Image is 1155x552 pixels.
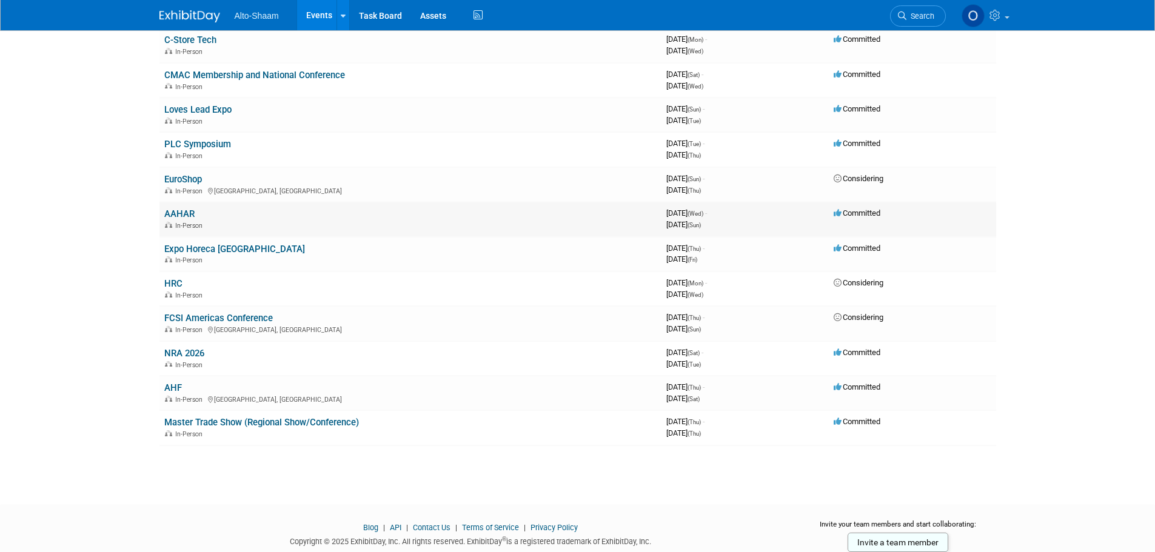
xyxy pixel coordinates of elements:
span: Committed [834,70,880,79]
span: | [380,523,388,532]
a: FCSI Americas Conference [164,313,273,324]
a: C-Store Tech [164,35,216,45]
a: Search [890,5,946,27]
span: [DATE] [666,290,703,299]
span: [DATE] [666,254,697,264]
span: (Thu) [688,430,701,437]
span: [DATE] [666,417,705,426]
span: In-Person [175,430,206,438]
span: [DATE] [666,278,707,287]
a: Loves Lead Expo [164,104,232,115]
span: [DATE] [666,382,705,391]
span: In-Person [175,48,206,56]
span: (Sun) [688,222,701,228]
span: Search [906,12,934,21]
span: (Thu) [688,384,701,391]
span: (Wed) [688,210,703,217]
img: In-Person Event [165,326,172,332]
img: Olivia Strasser [962,4,985,27]
img: In-Person Event [165,83,172,89]
span: Committed [834,382,880,391]
span: [DATE] [666,35,707,44]
img: In-Person Event [165,187,172,193]
span: [DATE] [666,116,701,125]
a: PLC Symposium [164,139,231,150]
span: In-Person [175,222,206,230]
div: [GEOGRAPHIC_DATA], [GEOGRAPHIC_DATA] [164,185,657,195]
a: AAHAR [164,208,195,219]
span: Committed [834,208,880,218]
span: - [703,244,705,253]
span: - [705,278,707,287]
img: In-Person Event [165,152,172,158]
span: - [703,139,705,148]
img: In-Person Event [165,361,172,367]
span: (Thu) [688,314,701,321]
span: Committed [834,244,880,253]
span: Considering [834,278,883,287]
span: [DATE] [666,394,700,403]
span: [DATE] [666,220,701,229]
span: (Tue) [688,141,701,147]
span: (Sat) [688,71,700,78]
span: Committed [834,104,880,113]
span: [DATE] [666,324,701,333]
span: - [701,70,703,79]
img: In-Person Event [165,430,172,436]
span: In-Person [175,396,206,404]
span: [DATE] [666,81,703,90]
span: In-Person [175,361,206,369]
span: [DATE] [666,348,703,357]
a: NRA 2026 [164,348,204,359]
img: In-Person Event [165,291,172,298]
span: (Wed) [688,83,703,90]
span: Committed [834,417,880,426]
span: (Thu) [688,419,701,425]
div: [GEOGRAPHIC_DATA], [GEOGRAPHIC_DATA] [164,324,657,334]
img: In-Person Event [165,48,172,54]
span: [DATE] [666,139,705,148]
a: Terms of Service [462,523,519,532]
span: [DATE] [666,104,705,113]
span: - [703,104,705,113]
img: In-Person Event [165,396,172,402]
div: [GEOGRAPHIC_DATA], [GEOGRAPHIC_DATA] [164,394,657,404]
span: In-Person [175,187,206,195]
span: (Sun) [688,176,701,182]
span: | [521,523,529,532]
span: - [701,348,703,357]
span: (Mon) [688,280,703,287]
a: Blog [363,523,378,532]
a: CMAC Membership and National Conference [164,70,345,81]
span: (Tue) [688,361,701,368]
span: [DATE] [666,70,703,79]
span: [DATE] [666,313,705,322]
span: (Thu) [688,187,701,194]
span: In-Person [175,152,206,160]
img: In-Person Event [165,222,172,228]
span: - [705,208,707,218]
span: [DATE] [666,46,703,55]
span: In-Person [175,256,206,264]
a: EuroShop [164,174,202,185]
span: Considering [834,313,883,322]
span: | [403,523,411,532]
span: [DATE] [666,150,701,159]
img: ExhibitDay [159,10,220,22]
span: [DATE] [666,208,707,218]
span: (Sat) [688,396,700,402]
span: (Wed) [688,291,703,298]
span: - [703,174,705,183]
div: Invite your team members and start collaborating: [800,519,996,537]
a: API [390,523,401,532]
img: In-Person Event [165,118,172,124]
span: | [452,523,460,532]
span: (Sat) [688,350,700,356]
span: (Wed) [688,48,703,55]
span: - [705,35,707,44]
span: (Fri) [688,256,697,263]
span: - [703,417,705,426]
span: (Sun) [688,106,701,113]
span: Committed [834,139,880,148]
a: HRC [164,278,182,289]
